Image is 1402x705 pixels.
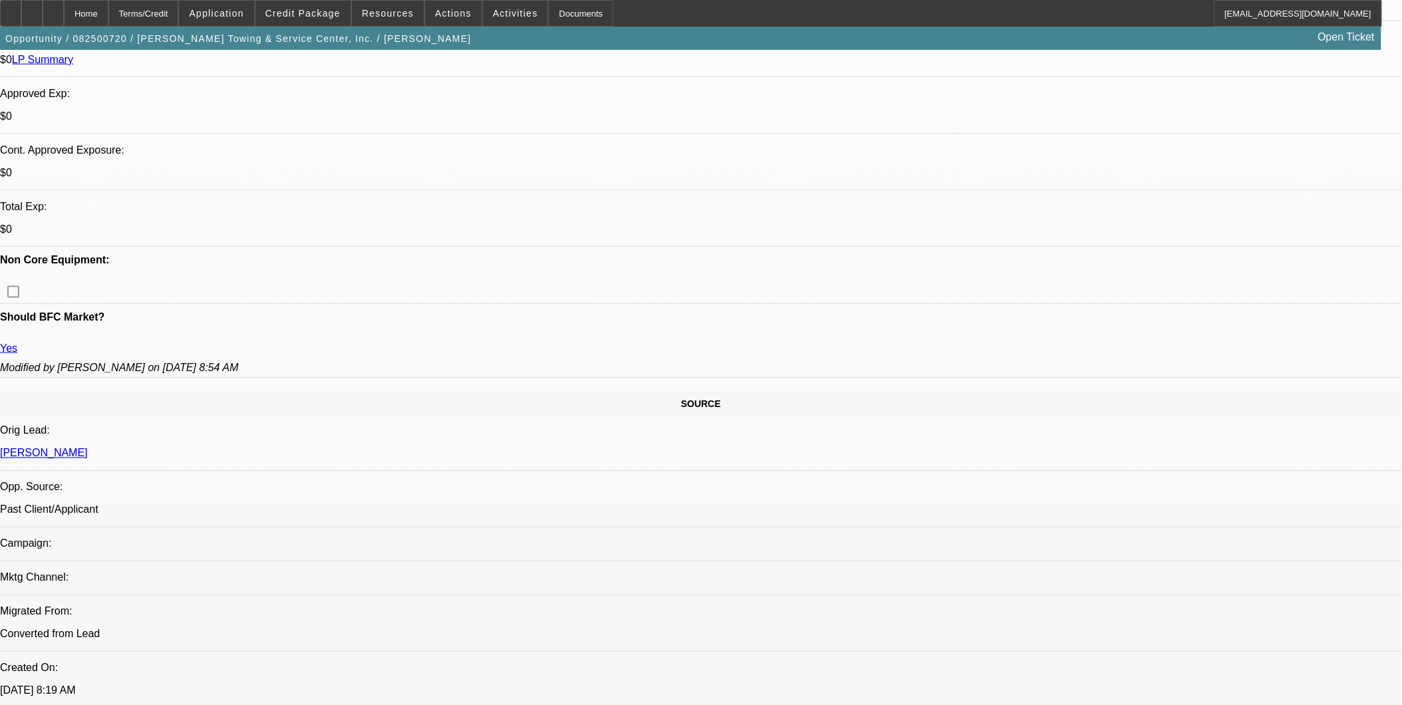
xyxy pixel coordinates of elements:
span: Actions [435,8,472,19]
a: Open Ticket [1313,26,1380,49]
span: Credit Package [265,8,341,19]
span: SOURCE [681,398,721,409]
button: Credit Package [256,1,351,26]
span: Resources [362,8,414,19]
span: Activities [493,8,538,19]
button: Actions [425,1,482,26]
a: LP Summary [12,54,73,65]
span: Opportunity / 082500720 / [PERSON_NAME] Towing & Service Center, Inc. / [PERSON_NAME] [5,33,471,44]
button: Resources [352,1,424,26]
button: Application [179,1,254,26]
span: Application [189,8,244,19]
button: Activities [483,1,548,26]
